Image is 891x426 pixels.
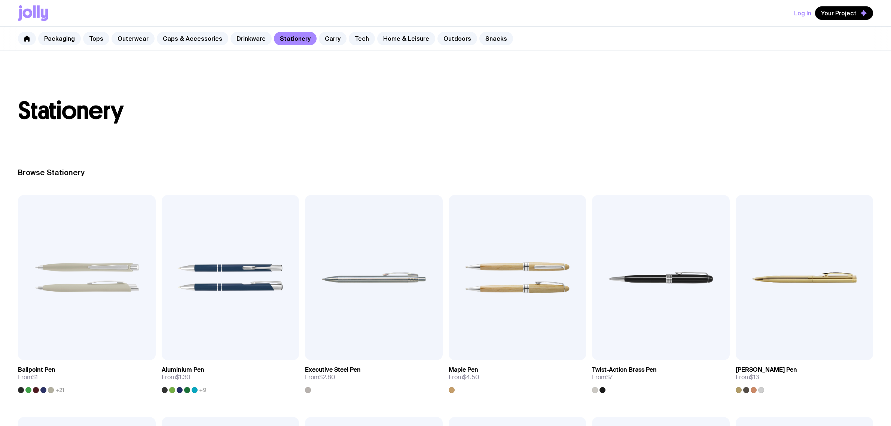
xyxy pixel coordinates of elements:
span: $4.50 [463,373,479,381]
span: $1.30 [176,373,190,381]
span: From [449,374,479,381]
span: From [305,374,335,381]
span: From [162,374,190,381]
span: +9 [199,387,206,393]
a: Snacks [479,32,513,45]
a: Executive Steel PenFrom$2.80 [305,360,443,393]
a: [PERSON_NAME] PenFrom$13 [736,360,873,393]
a: Ballpoint PenFrom$1+21 [18,360,156,393]
span: +21 [55,387,64,393]
h3: Maple Pen [449,366,478,374]
a: Carry [319,32,347,45]
a: Tech [349,32,375,45]
span: From [592,374,613,381]
span: $1 [32,373,38,381]
h2: Browse Stationery [18,168,873,177]
h3: Ballpoint Pen [18,366,55,374]
a: Drinkware [231,32,272,45]
a: Outerwear [112,32,155,45]
a: Caps & Accessories [157,32,228,45]
span: Your Project [821,9,857,17]
span: $2.80 [319,373,335,381]
h3: Executive Steel Pen [305,366,361,374]
a: Maple PenFrom$4.50 [449,360,586,393]
h3: Aluminium Pen [162,366,204,374]
span: $7 [606,373,613,381]
button: Your Project [815,6,873,20]
span: $13 [750,373,759,381]
a: Outdoors [437,32,477,45]
a: Home & Leisure [377,32,435,45]
a: Tops [83,32,109,45]
span: From [18,374,38,381]
a: Stationery [274,32,317,45]
a: Packaging [38,32,81,45]
button: Log In [794,6,811,20]
span: From [736,374,759,381]
h3: [PERSON_NAME] Pen [736,366,797,374]
a: Aluminium PenFrom$1.30+9 [162,360,299,393]
h1: Stationery [18,99,873,123]
a: Twist-Action Brass PenFrom$7 [592,360,730,393]
h3: Twist-Action Brass Pen [592,366,657,374]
